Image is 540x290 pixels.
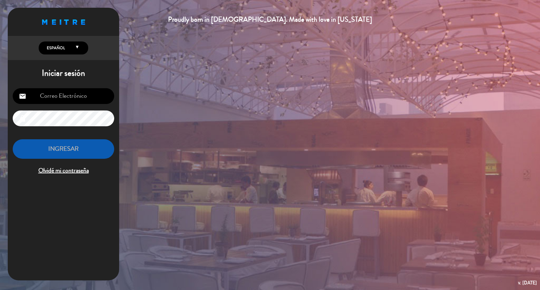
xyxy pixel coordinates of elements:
[13,139,114,159] button: INGRESAR
[13,88,114,104] input: Correo Electrónico
[518,279,537,287] div: v. [DATE]
[45,45,65,51] span: Español
[19,115,26,122] i: lock
[13,166,114,176] span: Olvidé mi contraseña
[8,68,119,79] h1: Iniciar sesión
[19,93,26,100] i: email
